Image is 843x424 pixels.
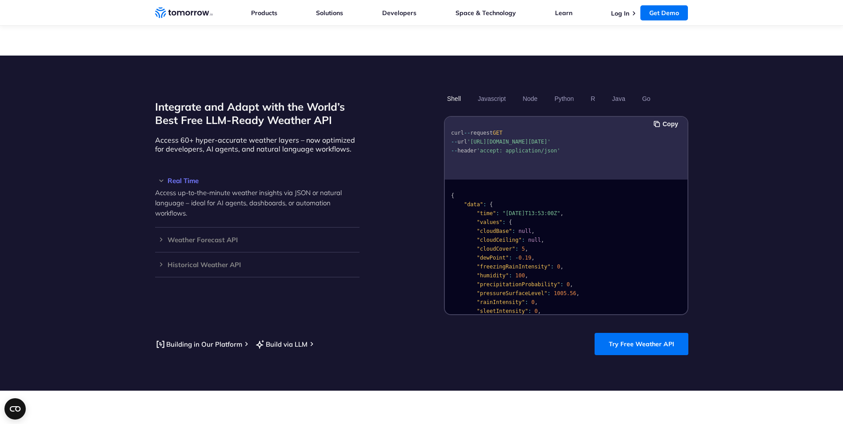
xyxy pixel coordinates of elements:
[489,201,492,208] span: {
[451,148,457,154] span: --
[382,9,416,17] a: Developers
[4,398,26,420] button: Open CMP widget
[155,136,360,153] p: Access 60+ hyper-accurate weather layers – now optimized for developers, AI agents, and natural l...
[518,228,531,234] span: null
[525,272,528,279] span: ,
[525,246,528,252] span: ,
[531,299,534,305] span: 0
[557,264,560,270] span: 0
[463,130,470,136] span: --
[521,246,524,252] span: 5
[476,255,508,261] span: "dewPoint"
[538,308,541,314] span: ,
[476,290,547,296] span: "pressureSurfaceLevel"
[251,9,277,17] a: Products
[155,236,360,243] h3: Weather Forecast API
[483,201,486,208] span: :
[551,91,577,106] button: Python
[463,201,483,208] span: "data"
[502,219,505,225] span: :
[444,91,464,106] button: Shell
[255,339,308,350] a: Build via LLM
[476,299,524,305] span: "rainIntensity"
[521,237,524,243] span: :
[451,139,457,145] span: --
[155,100,360,127] h2: Integrate and Adapt with the World’s Best Free LLM-Ready Weather API
[476,308,528,314] span: "sleetIntensity"
[611,9,629,17] a: Log In
[531,228,534,234] span: ,
[509,255,512,261] span: :
[476,281,560,288] span: "precipitationProbability"
[639,91,653,106] button: Go
[531,255,534,261] span: ,
[155,339,242,350] a: Building in Our Platform
[509,272,512,279] span: :
[541,237,544,243] span: ,
[595,333,688,355] a: Try Free Weather API
[476,219,502,225] span: "values"
[467,139,551,145] span: '[URL][DOMAIN_NAME][DATE]'
[476,272,508,279] span: "humidity"
[155,177,360,184] h3: Real Time
[457,148,476,154] span: header
[476,210,495,216] span: "time"
[476,264,550,270] span: "freezingRainIntensity"
[492,130,502,136] span: GET
[155,6,213,20] a: Home link
[654,119,681,129] button: Copy
[512,228,515,234] span: :
[515,272,525,279] span: 100
[515,246,518,252] span: :
[155,188,360,218] p: Access up-to-the-minute weather insights via JSON or natural language – ideal for AI agents, dash...
[547,290,550,296] span: :
[587,91,598,106] button: R
[534,308,537,314] span: 0
[509,219,512,225] span: {
[609,91,628,106] button: Java
[560,264,563,270] span: ,
[451,192,454,199] span: {
[475,91,509,106] button: Javascript
[528,308,531,314] span: :
[560,281,563,288] span: :
[457,139,467,145] span: url
[640,5,688,20] a: Get Demo
[476,228,511,234] span: "cloudBase"
[518,255,531,261] span: 0.19
[496,210,499,216] span: :
[555,9,572,17] a: Learn
[554,290,576,296] span: 1005.56
[567,281,570,288] span: 0
[570,281,573,288] span: ,
[534,299,537,305] span: ,
[476,237,521,243] span: "cloudCeiling"
[455,9,516,17] a: Space & Technology
[528,237,541,243] span: null
[476,246,515,252] span: "cloudCover"
[451,130,464,136] span: curl
[550,264,553,270] span: :
[316,9,343,17] a: Solutions
[576,290,579,296] span: ,
[476,148,560,154] span: 'accept: application/json'
[525,299,528,305] span: :
[470,130,493,136] span: request
[515,255,518,261] span: -
[155,261,360,268] h3: Historical Weather API
[519,91,540,106] button: Node
[502,210,560,216] span: "[DATE]T13:53:00Z"
[560,210,563,216] span: ,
